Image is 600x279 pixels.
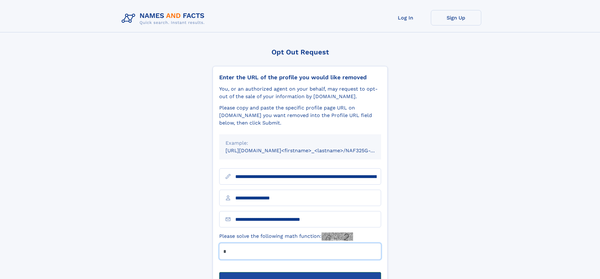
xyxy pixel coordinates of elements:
[219,74,381,81] div: Enter the URL of the profile you would like removed
[219,104,381,127] div: Please copy and paste the specific profile page URL on [DOMAIN_NAME] you want removed into the Pr...
[226,148,393,153] small: [URL][DOMAIN_NAME]<firstname>_<lastname>/NAF325G-xxxxxxxx
[119,10,210,27] img: Logo Names and Facts
[213,48,388,56] div: Opt Out Request
[219,232,353,241] label: Please solve the following math function:
[226,139,375,147] div: Example:
[219,85,381,100] div: You, or an authorized agent on your behalf, may request to opt-out of the sale of your informatio...
[431,10,481,25] a: Sign Up
[380,10,431,25] a: Log In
